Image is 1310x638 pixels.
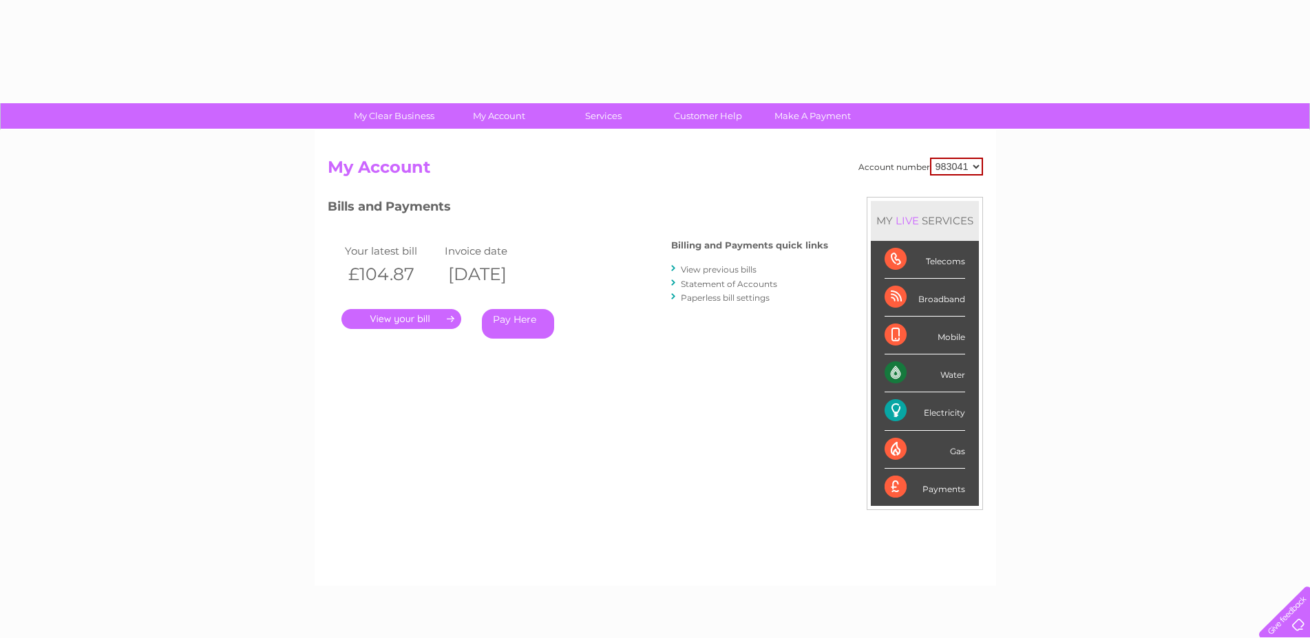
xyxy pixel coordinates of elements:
[671,240,828,251] h4: Billing and Payments quick links
[885,469,965,506] div: Payments
[328,158,983,184] h2: My Account
[651,103,765,129] a: Customer Help
[885,431,965,469] div: Gas
[885,279,965,317] div: Broadband
[681,279,777,289] a: Statement of Accounts
[341,260,441,288] th: £104.87
[681,293,770,303] a: Paperless bill settings
[756,103,869,129] a: Make A Payment
[681,264,757,275] a: View previous bills
[341,242,441,260] td: Your latest bill
[893,214,922,227] div: LIVE
[441,260,541,288] th: [DATE]
[547,103,660,129] a: Services
[442,103,556,129] a: My Account
[871,201,979,240] div: MY SERVICES
[341,309,461,329] a: .
[885,241,965,279] div: Telecoms
[328,197,828,221] h3: Bills and Payments
[885,317,965,354] div: Mobile
[441,242,541,260] td: Invoice date
[337,103,451,129] a: My Clear Business
[482,309,554,339] a: Pay Here
[858,158,983,176] div: Account number
[885,354,965,392] div: Water
[885,392,965,430] div: Electricity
